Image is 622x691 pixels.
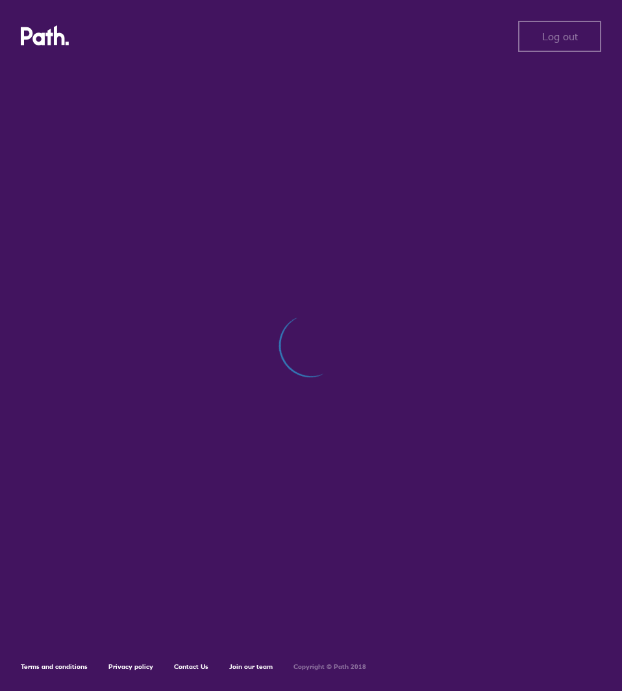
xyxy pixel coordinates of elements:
[293,663,366,671] h6: Copyright © Path 2018
[108,662,153,671] a: Privacy policy
[174,662,208,671] a: Contact Us
[21,662,88,671] a: Terms and conditions
[229,662,273,671] a: Join our team
[518,21,601,52] button: Log out
[542,31,578,42] span: Log out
